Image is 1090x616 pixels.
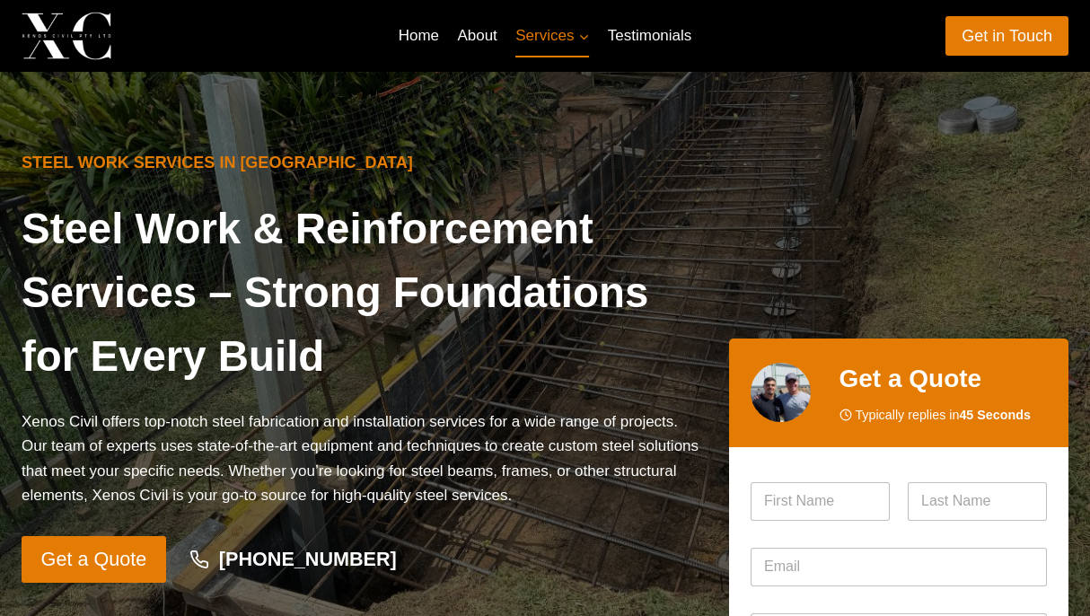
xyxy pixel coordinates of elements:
[173,539,414,580] a: [PHONE_NUMBER]
[22,151,700,175] h6: Steel Work Services in [GEOGRAPHIC_DATA]
[389,14,448,57] a: Home
[41,544,147,576] span: Get a Quote
[751,482,890,521] input: First Name
[855,405,1030,426] span: Typically replies in
[839,360,1048,398] h2: Get a Quote
[908,482,1047,521] input: Last Name
[219,548,397,570] strong: [PHONE_NUMBER]
[22,536,166,583] a: Get a Quote
[22,12,111,59] img: Xenos Civil
[945,16,1068,55] a: Get in Touch
[127,22,252,49] p: Xenos Civil
[389,14,700,57] nav: Primary Navigation
[22,197,700,388] h1: Steel Work & Reinforcement Services – Strong Foundations for Every Build
[448,14,506,57] a: About
[506,14,599,57] a: Services
[751,548,1047,586] input: Email
[599,14,701,57] a: Testimonials
[22,409,700,507] p: Xenos Civil offers top-notch steel fabrication and installation services for a wide range of proj...
[959,408,1030,422] strong: 45 Seconds
[515,23,589,48] span: Services
[22,12,252,59] a: Xenos Civil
